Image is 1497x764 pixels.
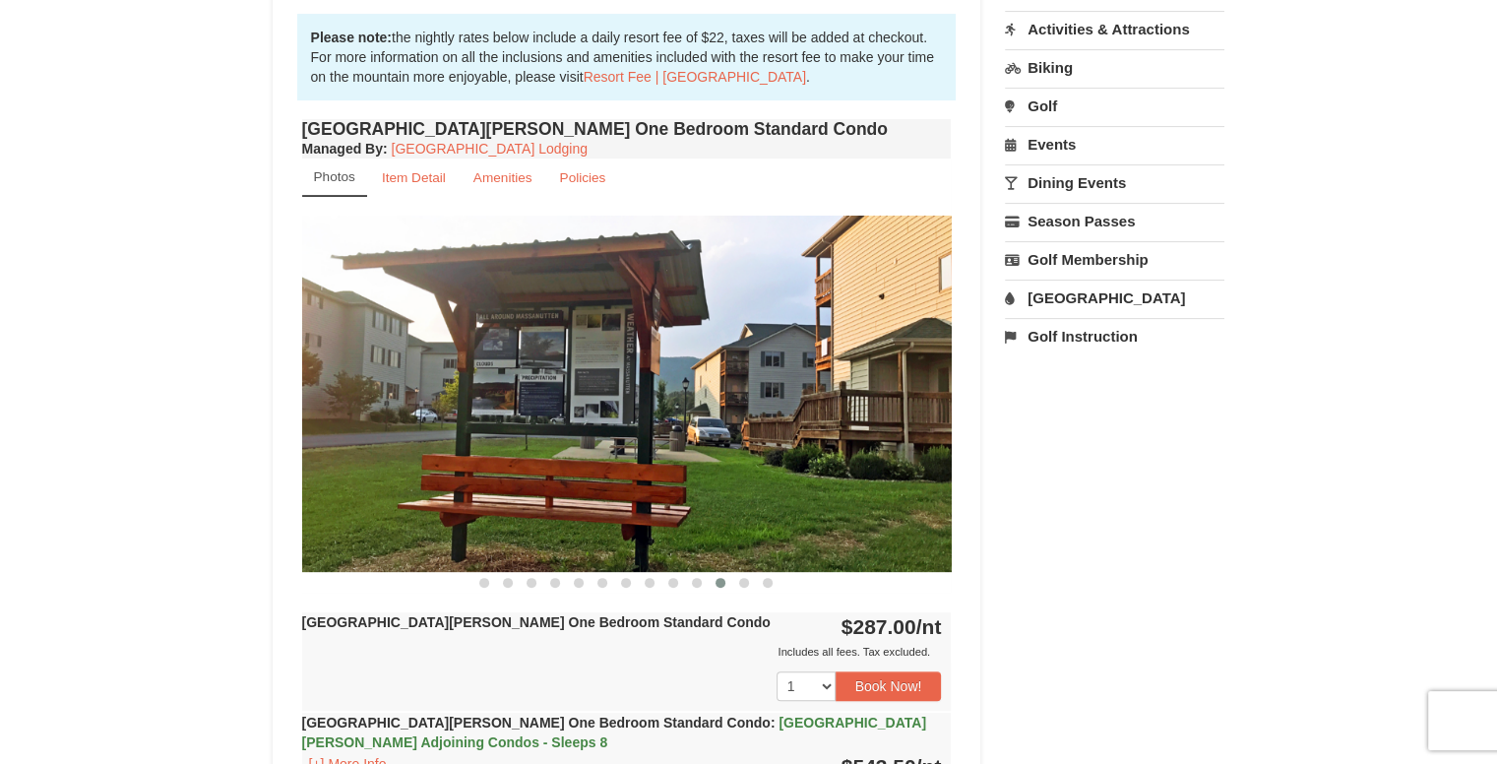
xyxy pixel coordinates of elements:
a: Golf Membership [1005,241,1224,278]
span: Managed By [302,141,383,157]
a: Golf Instruction [1005,318,1224,354]
strong: Please note: [311,30,392,45]
div: the nightly rates below include a daily resort fee of $22, taxes will be added at checkout. For m... [297,14,957,100]
a: Resort Fee | [GEOGRAPHIC_DATA] [584,69,806,85]
a: Policies [546,159,618,197]
a: Season Passes [1005,203,1224,239]
a: Biking [1005,49,1224,86]
a: [GEOGRAPHIC_DATA] [1005,280,1224,316]
a: Activities & Attractions [1005,11,1224,47]
a: Dining Events [1005,164,1224,201]
strong: [GEOGRAPHIC_DATA][PERSON_NAME] One Bedroom Standard Condo [302,614,771,630]
small: Item Detail [382,170,446,185]
small: Policies [559,170,605,185]
a: Item Detail [369,159,459,197]
strong: [GEOGRAPHIC_DATA][PERSON_NAME] One Bedroom Standard Condo [302,715,926,750]
button: Book Now! [836,671,942,701]
small: Photos [314,169,355,184]
a: Amenities [461,159,545,197]
span: : [771,715,776,731]
strong: $287.00 [842,615,942,638]
small: Amenities [473,170,532,185]
span: /nt [916,615,942,638]
h4: [GEOGRAPHIC_DATA][PERSON_NAME] One Bedroom Standard Condo [302,119,952,139]
div: Includes all fees. Tax excluded. [302,642,942,662]
a: Golf [1005,88,1224,124]
a: [GEOGRAPHIC_DATA] Lodging [392,141,588,157]
img: 18876286-199-98722944.jpg [302,216,952,571]
a: Photos [302,159,367,197]
a: Events [1005,126,1224,162]
strong: : [302,141,388,157]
